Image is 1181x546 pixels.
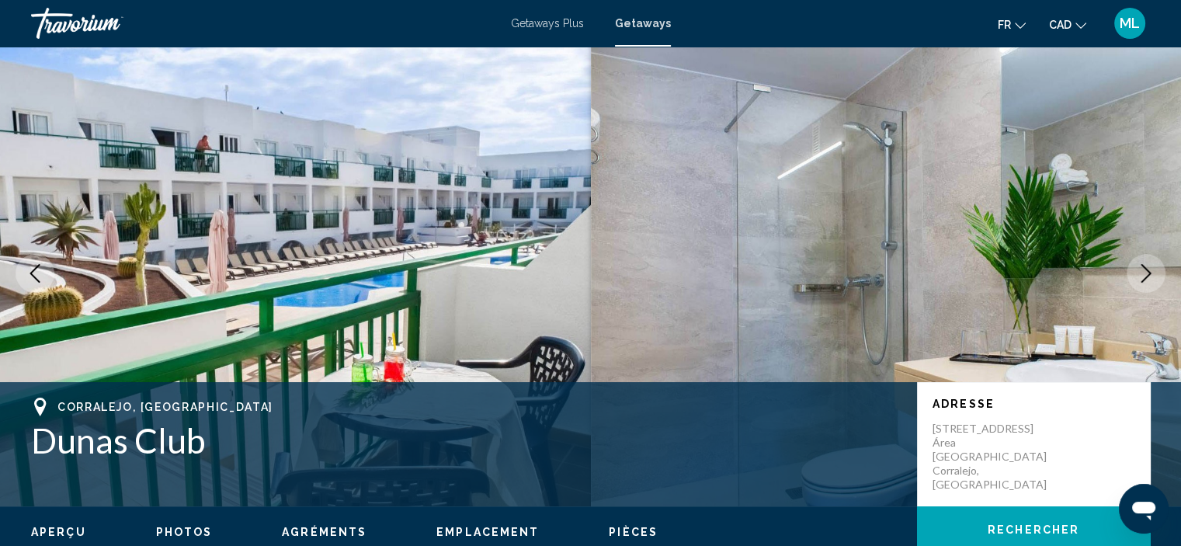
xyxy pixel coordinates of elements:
[1119,484,1169,534] iframe: Bouton de lancement de la fenêtre de messagerie
[609,525,658,539] button: Pièces
[933,398,1134,410] p: Adresse
[998,19,1011,31] span: fr
[511,17,584,30] a: Getaways Plus
[282,525,366,539] button: Agréments
[16,254,54,293] button: Previous image
[1049,19,1072,31] span: CAD
[156,525,213,539] button: Photos
[436,525,539,539] button: Emplacement
[282,526,366,538] span: Agréments
[31,525,86,539] button: Aperçu
[1049,13,1086,36] button: Change currency
[1110,7,1150,40] button: User Menu
[988,524,1079,537] span: Rechercher
[1120,16,1140,31] span: ML
[31,420,901,461] h1: Dunas Club
[31,8,495,39] a: Travorium
[156,526,213,538] span: Photos
[57,401,273,413] span: Corralejo, [GEOGRAPHIC_DATA]
[1127,254,1165,293] button: Next image
[998,13,1026,36] button: Change language
[615,17,671,30] a: Getaways
[933,422,1057,492] p: [STREET_ADDRESS] Área [GEOGRAPHIC_DATA] Corralejo, [GEOGRAPHIC_DATA]
[609,526,658,538] span: Pièces
[31,526,86,538] span: Aperçu
[436,526,539,538] span: Emplacement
